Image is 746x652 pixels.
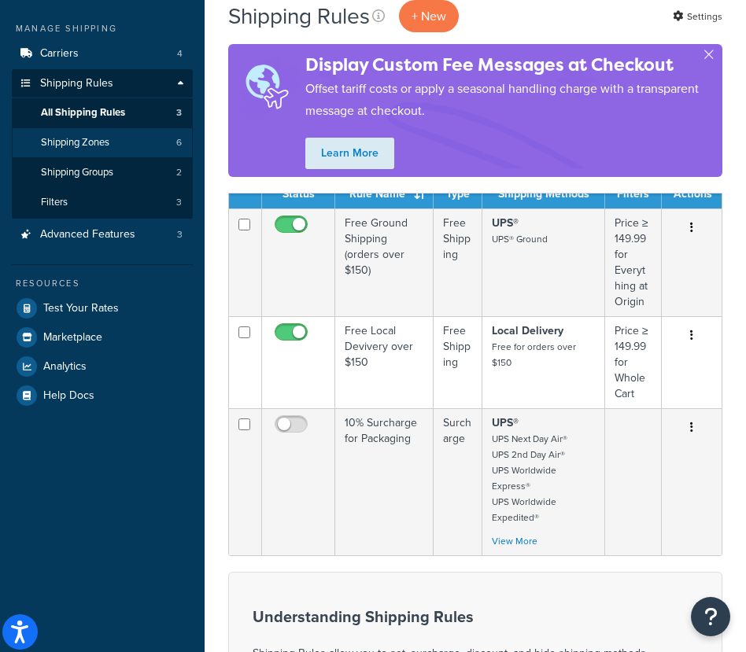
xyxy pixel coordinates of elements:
th: Shipping Methods [482,180,605,208]
th: Filters [605,180,662,208]
li: Shipping Rules [12,69,193,219]
div: Manage Shipping [12,22,193,35]
h3: Understanding Shipping Rules [253,608,646,625]
a: Shipping Groups 2 [12,158,193,187]
h4: Display Custom Fee Messages at Checkout [305,52,722,78]
a: Shipping Rules [12,69,193,98]
td: Surcharge [434,408,482,555]
span: 3 [176,106,182,120]
li: All Shipping Rules [12,98,193,127]
small: Free for orders over $150 [492,340,576,370]
a: Carriers 4 [12,39,193,68]
span: Analytics [43,360,87,374]
a: Filters 3 [12,188,193,217]
th: Status [262,180,335,208]
strong: UPS® [492,215,519,231]
p: Offset tariff costs or apply a seasonal handling charge with a transparent message at checkout. [305,78,722,122]
td: Free Ground Shipping (orders over $150) [335,208,434,316]
span: 2 [176,166,182,179]
span: All Shipping Rules [41,106,125,120]
td: 10% Surcharge for Packaging [335,408,434,555]
li: Filters [12,188,193,217]
small: UPS Next Day Air® UPS 2nd Day Air® UPS Worldwide Express® UPS Worldwide Expedited® [492,432,567,525]
strong: UPS® [492,414,519,431]
button: Open Resource Center [691,597,730,636]
a: Help Docs [12,381,193,410]
span: Help Docs [43,389,94,403]
li: Advanced Features [12,220,193,249]
td: Free Shipping [434,316,482,408]
a: Marketplace [12,323,193,352]
a: All Shipping Rules 3 [12,98,193,127]
div: Resources [12,277,193,290]
a: View More [492,534,537,548]
td: Price ≥ 149.99 for Whole Cart [605,316,662,408]
a: Test Your Rates [12,294,193,322]
span: Shipping Rules [40,77,113,90]
span: Advanced Features [40,228,135,241]
th: Rule Name : activate to sort column ascending [335,180,434,208]
th: Actions [662,180,722,208]
span: 6 [176,136,182,149]
td: Free Local Devivery over $150 [335,316,434,408]
span: 3 [176,196,182,209]
small: UPS® Ground [492,232,548,246]
span: Carriers [40,47,79,61]
a: Analytics [12,352,193,381]
a: Learn More [305,138,394,169]
h1: Shipping Rules [228,1,370,31]
span: Shipping Zones [41,136,109,149]
span: Marketplace [43,331,102,344]
span: Filters [41,196,68,209]
th: Type [434,180,482,208]
span: 4 [177,47,183,61]
img: duties-banner-06bc72dcb5fe05cb3f9472aba00be2ae8eb53ab6f0d8bb03d382ba314ac3c341.png [228,53,305,120]
li: Shipping Groups [12,158,193,187]
a: Settings [673,6,722,28]
span: Test Your Rates [43,302,119,315]
li: Carriers [12,39,193,68]
li: Shipping Zones [12,128,193,157]
td: Free Shipping [434,208,482,316]
span: Shipping Groups [41,166,113,179]
td: Price ≥ 149.99 for Everything at Origin [605,208,662,316]
span: 3 [177,228,183,241]
a: Shipping Zones 6 [12,128,193,157]
strong: Local Delivery [492,322,563,339]
a: Advanced Features 3 [12,220,193,249]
